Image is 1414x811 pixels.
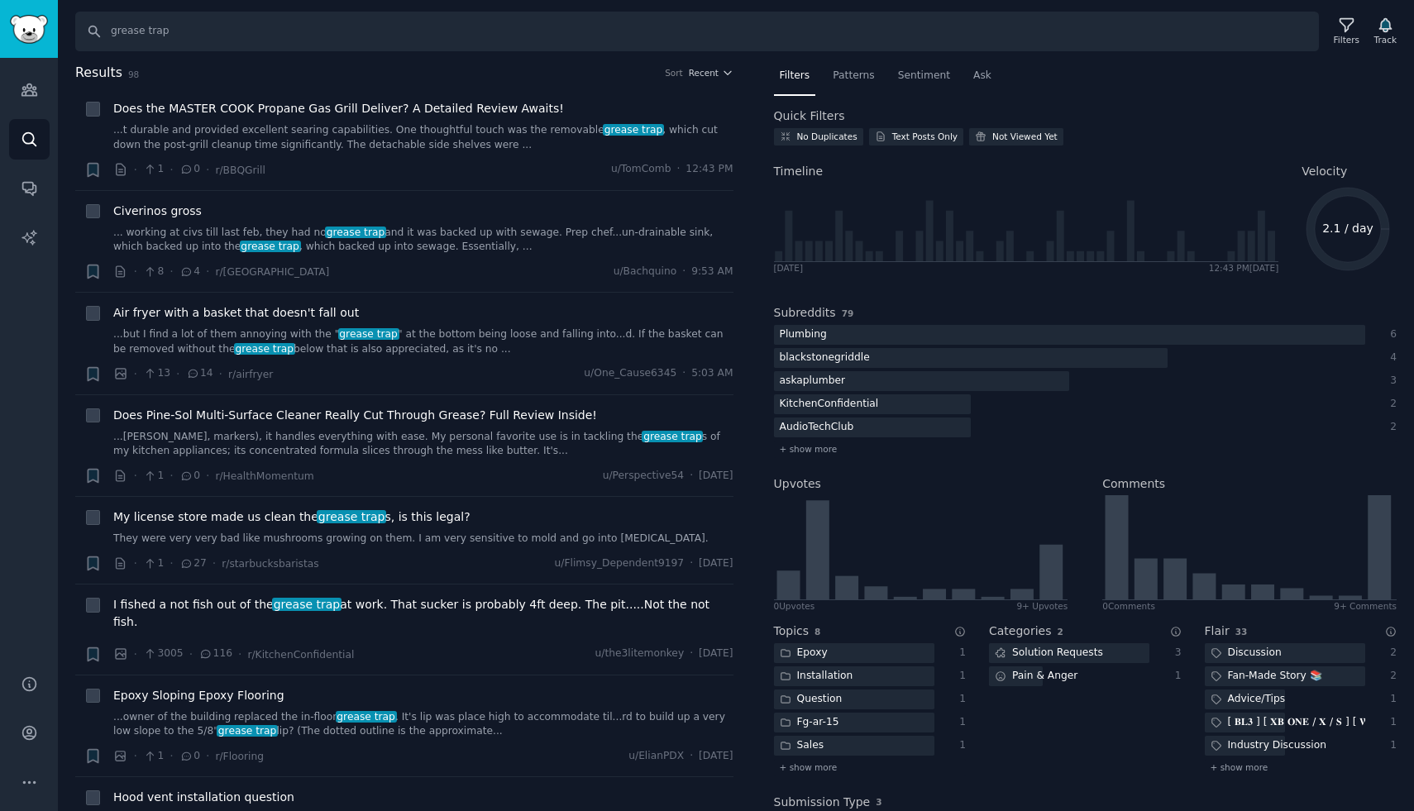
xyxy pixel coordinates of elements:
[774,713,845,733] div: Fg-ar-15
[992,131,1058,142] div: Not Viewed Yet
[814,627,820,637] span: 8
[240,241,301,252] span: grease trap
[113,508,471,526] a: My license store made us clean thegrease traps, is this legal?
[603,469,684,484] span: u/Perspective54
[1383,397,1397,412] div: 2
[774,394,885,415] div: KitchenConfidential
[555,556,685,571] span: u/Flimsy_Dependent9197
[682,265,686,279] span: ·
[774,689,848,710] div: Question
[952,715,967,730] div: 1
[143,646,184,661] span: 3005
[1205,666,1328,687] div: Fan-Made Story 📚
[699,749,733,764] span: [DATE]
[134,467,137,484] span: ·
[1383,420,1397,435] div: 2
[179,556,207,571] span: 27
[892,131,958,142] div: Text Posts Only
[1235,627,1248,637] span: 33
[134,555,137,572] span: ·
[113,407,597,424] a: Does Pine-Sol Multi-Surface Cleaner Really Cut Through Grease? Full Review Inside!
[774,304,836,322] h2: Subreddits
[113,596,733,631] span: I fished a not fish out of the at work. That sucker is probably 4ft deep. The pit.....Not the not...
[113,508,471,526] span: My license store made us clean the s, is this legal?
[774,600,815,612] div: 0 Upvote s
[690,749,693,764] span: ·
[170,747,173,765] span: ·
[690,469,693,484] span: ·
[1016,600,1068,612] div: 9+ Upvotes
[179,469,200,484] span: 0
[179,162,200,177] span: 0
[170,467,173,484] span: ·
[198,646,232,661] span: 116
[170,555,173,572] span: ·
[143,366,170,381] span: 13
[973,69,991,83] span: Ask
[325,227,386,238] span: grease trap
[780,69,810,83] span: Filters
[222,558,318,570] span: r/starbucksbaristas
[774,666,859,687] div: Installation
[113,789,294,806] a: Hood vent installation question
[215,266,329,278] span: r/[GEOGRAPHIC_DATA]
[134,161,137,179] span: ·
[143,162,164,177] span: 1
[113,710,733,739] a: ...owner of the building replaced the in-floorgrease trap. It's lip was place high to accommodate...
[833,69,874,83] span: Patterns
[317,510,386,523] span: grease trap
[113,304,359,322] a: Air fryer with a basket that doesn't fall out
[75,12,1319,51] input: Search Keyword
[143,556,164,571] span: 1
[952,669,967,684] div: 1
[774,371,852,392] div: askaplumber
[143,469,164,484] span: 1
[774,107,845,125] h2: Quick Filters
[690,556,693,571] span: ·
[774,348,876,369] div: blackstonegriddle
[989,666,1083,687] div: Pain & Anger
[176,365,179,383] span: ·
[217,725,278,737] span: grease trap
[1102,475,1165,493] h2: Comments
[584,366,676,381] span: u/One_Cause6345
[952,646,967,661] div: 1
[1369,14,1402,49] button: Track
[774,262,804,274] div: [DATE]
[113,687,284,704] a: Epoxy Sloping Epoxy Flooring
[113,203,202,220] span: Civerinos gross
[1383,692,1397,707] div: 1
[113,123,733,152] a: ...t durable and provided excellent searing capabilities. One thoughtful touch was the removableg...
[1205,643,1287,664] div: Discussion
[113,226,733,255] a: ... working at civs till last feb, they had nogrease trapand it was backed up with sewage. Prep c...
[774,417,860,438] div: AudioTechClub
[774,794,871,811] h2: Submission Type
[876,797,881,807] span: 3
[113,596,733,631] a: I fished a not fish out of thegrease trapat work. That sucker is probably 4ft deep. The pit.....N...
[842,308,854,318] span: 79
[1302,163,1347,180] span: Velocity
[1205,623,1230,640] h2: Flair
[134,365,137,383] span: ·
[774,163,824,180] span: Timeline
[1167,646,1182,661] div: 3
[690,646,693,661] span: ·
[238,646,241,663] span: ·
[686,162,733,177] span: 12:43 PM
[603,124,664,136] span: grease trap
[143,265,164,279] span: 8
[128,69,139,79] span: 98
[1205,713,1365,733] div: [ 𝐁𝐋𝟑 ] [ 𝐗𝐁 𝐎𝐍𝐄 / 𝐗 / 𝐒 ] [ 𝐖𝐀𝐍𝐓 ] 🤑
[774,475,821,493] h2: Upvotes
[113,100,564,117] span: Does the MASTER COOK Propane Gas Grill Deliver? A Detailed Review Awaits!
[143,749,164,764] span: 1
[774,623,810,640] h2: Topics
[1383,327,1397,342] div: 6
[611,162,671,177] span: u/TomComb
[234,343,295,355] span: grease trap
[1383,669,1397,684] div: 2
[1383,351,1397,365] div: 4
[1102,600,1155,612] div: 0 Comment s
